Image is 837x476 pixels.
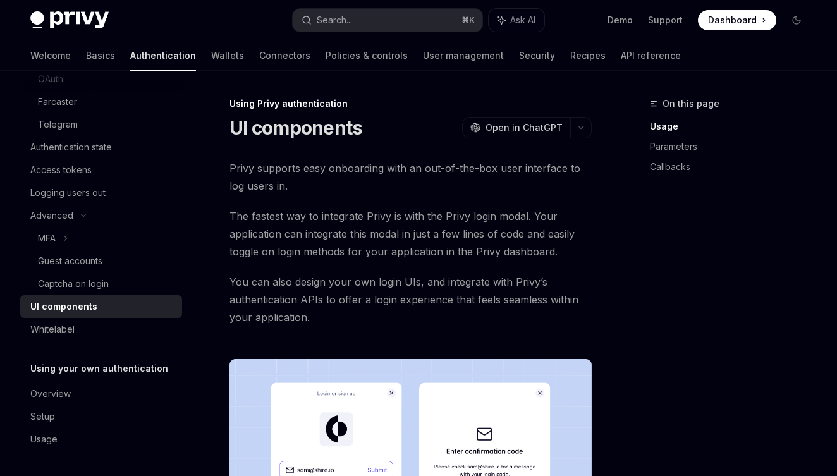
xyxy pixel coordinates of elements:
[786,10,807,30] button: Toggle dark mode
[20,382,182,405] a: Overview
[30,432,58,447] div: Usage
[20,250,182,272] a: Guest accounts
[489,9,544,32] button: Ask AI
[259,40,310,71] a: Connectors
[663,96,719,111] span: On this page
[20,136,182,159] a: Authentication state
[486,121,563,134] span: Open in ChatGPT
[461,15,475,25] span: ⌘ K
[229,207,592,260] span: The fastest way to integrate Privy is with the Privy login modal. Your application can integrate ...
[211,40,244,71] a: Wallets
[38,253,102,269] div: Guest accounts
[708,14,757,27] span: Dashboard
[650,116,817,137] a: Usage
[30,11,109,29] img: dark logo
[20,295,182,318] a: UI components
[20,90,182,113] a: Farcaster
[30,361,168,376] h5: Using your own authentication
[326,40,408,71] a: Policies & controls
[621,40,681,71] a: API reference
[462,117,570,138] button: Open in ChatGPT
[20,272,182,295] a: Captcha on login
[570,40,606,71] a: Recipes
[30,208,73,223] div: Advanced
[650,137,817,157] a: Parameters
[130,40,196,71] a: Authentication
[38,276,109,291] div: Captcha on login
[38,117,78,132] div: Telegram
[38,231,56,246] div: MFA
[30,185,106,200] div: Logging users out
[20,181,182,204] a: Logging users out
[229,159,592,195] span: Privy supports easy onboarding with an out-of-the-box user interface to log users in.
[38,94,77,109] div: Farcaster
[86,40,115,71] a: Basics
[20,159,182,181] a: Access tokens
[698,10,776,30] a: Dashboard
[608,14,633,27] a: Demo
[519,40,555,71] a: Security
[20,113,182,136] a: Telegram
[317,13,352,28] div: Search...
[20,428,182,451] a: Usage
[650,157,817,177] a: Callbacks
[30,322,75,337] div: Whitelabel
[648,14,683,27] a: Support
[229,116,362,139] h1: UI components
[293,9,483,32] button: Search...⌘K
[30,299,97,314] div: UI components
[510,14,535,27] span: Ask AI
[30,40,71,71] a: Welcome
[229,273,592,326] span: You can also design your own login UIs, and integrate with Privy’s authentication APIs to offer a...
[20,318,182,341] a: Whitelabel
[30,409,55,424] div: Setup
[423,40,504,71] a: User management
[30,140,112,155] div: Authentication state
[30,386,71,401] div: Overview
[30,162,92,178] div: Access tokens
[229,97,592,110] div: Using Privy authentication
[20,405,182,428] a: Setup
